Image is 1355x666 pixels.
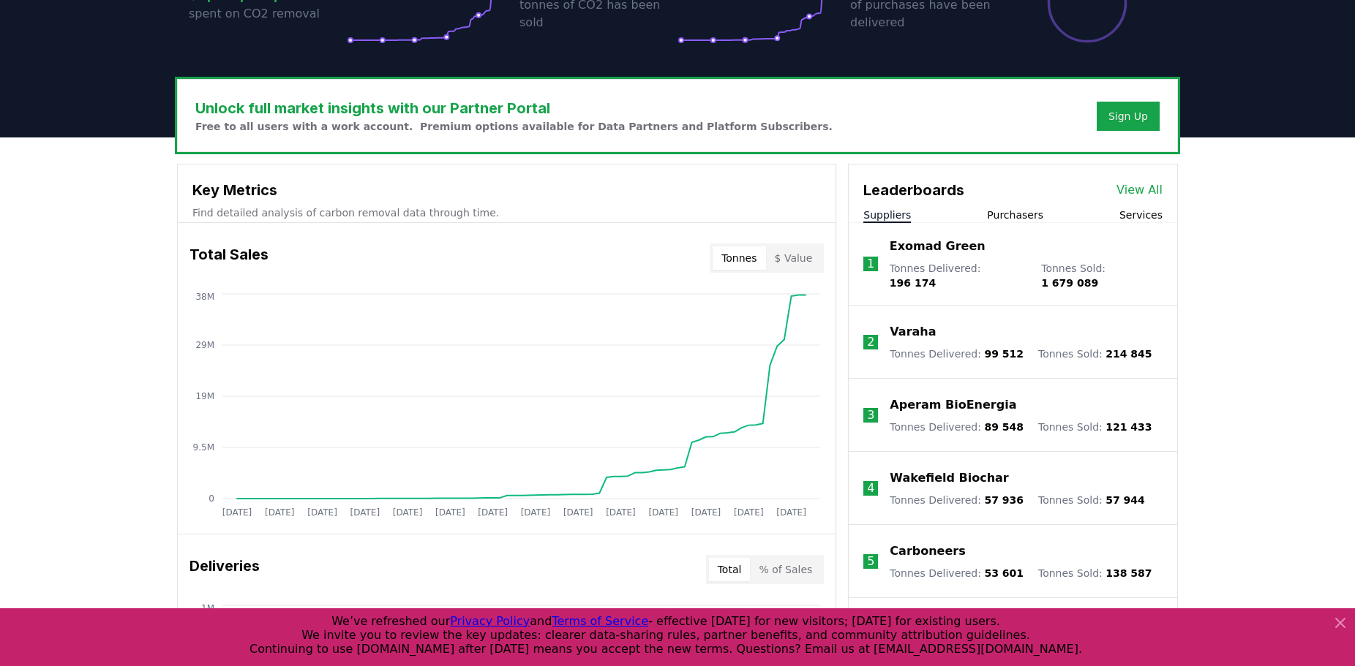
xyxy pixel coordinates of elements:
[867,333,874,351] p: 2
[1038,420,1152,434] p: Tonnes Sold :
[890,238,986,255] a: Exomad Green
[222,507,252,518] tspan: [DATE]
[307,507,337,518] tspan: [DATE]
[890,566,1024,580] p: Tonnes Delivered :
[890,396,1016,414] a: Aperam BioEnergia
[1097,102,1160,131] button: Sign Up
[521,507,551,518] tspan: [DATE]
[890,261,1026,290] p: Tonnes Delivered :
[890,420,1024,434] p: Tonnes Delivered :
[984,421,1024,433] span: 89 548
[691,507,721,518] tspan: [DATE]
[984,348,1024,360] span: 99 512
[984,494,1024,506] span: 57 936
[189,555,260,584] h3: Deliveries
[1119,208,1163,222] button: Services
[867,480,874,497] p: 4
[890,542,965,560] a: Carboneers
[1038,347,1152,361] p: Tonnes Sold :
[766,246,822,270] button: $ Value
[867,553,874,570] p: 5
[1106,567,1152,579] span: 138 587
[890,277,936,289] span: 196 174
[1038,566,1152,580] p: Tonnes Sold :
[1106,421,1152,433] span: 121 433
[209,493,214,504] tspan: 0
[984,567,1024,579] span: 53 601
[193,442,214,453] tspan: 9.5M
[863,208,911,222] button: Suppliers
[1108,109,1148,124] a: Sign Up
[867,406,874,424] p: 3
[192,205,821,220] p: Find detailed analysis of carbon removal data through time.
[435,507,465,518] tspan: [DATE]
[1106,494,1145,506] span: 57 944
[195,391,214,401] tspan: 19M
[863,179,964,201] h3: Leaderboards
[195,292,214,302] tspan: 38M
[195,97,833,119] h3: Unlock full market insights with our Partner Portal
[350,507,380,518] tspan: [DATE]
[478,507,508,518] tspan: [DATE]
[563,507,593,518] tspan: [DATE]
[709,558,751,581] button: Total
[393,507,423,518] tspan: [DATE]
[1041,261,1163,290] p: Tonnes Sold :
[192,179,821,201] h3: Key Metrics
[713,246,765,270] button: Tonnes
[606,507,636,518] tspan: [DATE]
[890,347,1024,361] p: Tonnes Delivered :
[1038,493,1145,507] p: Tonnes Sold :
[189,5,347,23] p: spent on CO2 removal
[776,507,806,518] tspan: [DATE]
[734,507,764,518] tspan: [DATE]
[1106,348,1152,360] span: 214 845
[265,507,295,518] tspan: [DATE]
[1041,277,1098,289] span: 1 679 089
[987,208,1043,222] button: Purchasers
[201,603,214,613] tspan: 1M
[195,340,214,350] tspan: 29M
[648,507,678,518] tspan: [DATE]
[195,119,833,134] p: Free to all users with a work account. Premium options available for Data Partners and Platform S...
[890,469,1008,487] a: Wakefield Biochar
[189,243,269,273] h3: Total Sales
[890,493,1024,507] p: Tonnes Delivered :
[867,255,874,273] p: 1
[1116,181,1163,199] a: View All
[750,558,821,581] button: % of Sales
[890,323,936,341] a: Varaha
